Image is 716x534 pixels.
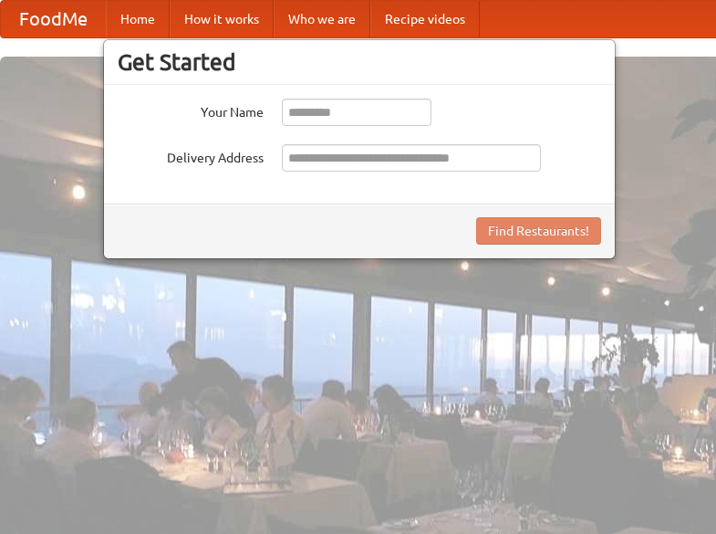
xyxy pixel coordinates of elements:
[106,1,170,37] a: Home
[1,1,106,37] a: FoodMe
[118,48,601,76] h3: Get Started
[274,1,370,37] a: Who we are
[118,99,264,121] label: Your Name
[370,1,480,37] a: Recipe videos
[476,217,601,245] button: Find Restaurants!
[170,1,274,37] a: How it works
[118,144,264,167] label: Delivery Address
